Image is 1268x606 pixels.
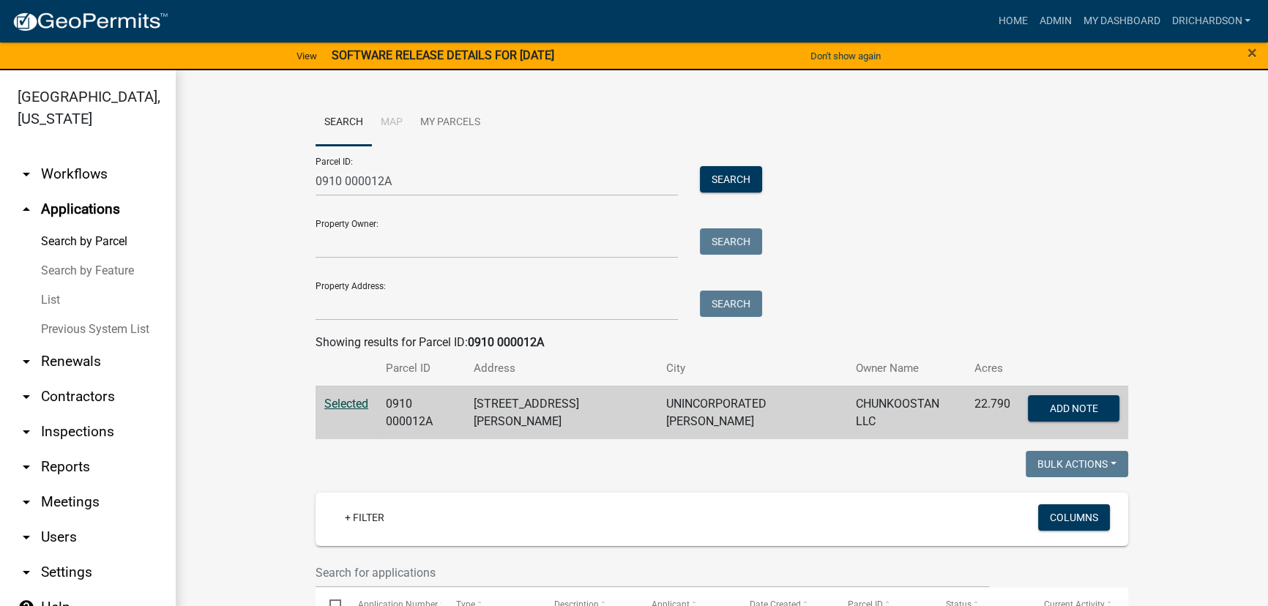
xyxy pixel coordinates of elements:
[18,165,35,183] i: arrow_drop_down
[1248,42,1257,63] span: ×
[377,351,465,386] th: Parcel ID
[18,353,35,370] i: arrow_drop_down
[411,100,489,146] a: My Parcels
[1049,402,1097,414] span: Add Note
[465,351,657,386] th: Address
[1028,395,1119,422] button: Add Note
[966,386,1019,439] td: 22.790
[700,228,762,255] button: Search
[18,458,35,476] i: arrow_drop_down
[1026,451,1128,477] button: Bulk Actions
[18,564,35,581] i: arrow_drop_down
[1077,7,1166,35] a: My Dashboard
[992,7,1033,35] a: Home
[18,528,35,546] i: arrow_drop_down
[18,388,35,405] i: arrow_drop_down
[316,334,1128,351] div: Showing results for Parcel ID:
[1038,504,1110,531] button: Columns
[657,386,846,439] td: UNINCORPORATED [PERSON_NAME]
[465,386,657,439] td: [STREET_ADDRESS][PERSON_NAME]
[333,504,396,531] a: + Filter
[657,351,846,386] th: City
[1166,7,1256,35] a: drichardson
[18,423,35,441] i: arrow_drop_down
[966,351,1019,386] th: Acres
[18,201,35,218] i: arrow_drop_up
[316,558,989,588] input: Search for applications
[1248,44,1257,61] button: Close
[1033,7,1077,35] a: Admin
[332,48,554,62] strong: SOFTWARE RELEASE DETAILS FOR [DATE]
[468,335,544,349] strong: 0910 000012A
[846,386,966,439] td: CHUNKOOSTAN LLC
[805,44,887,68] button: Don't show again
[700,291,762,317] button: Search
[316,100,372,146] a: Search
[700,166,762,192] button: Search
[846,351,966,386] th: Owner Name
[324,397,368,411] a: Selected
[291,44,323,68] a: View
[18,493,35,511] i: arrow_drop_down
[377,386,465,439] td: 0910 000012A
